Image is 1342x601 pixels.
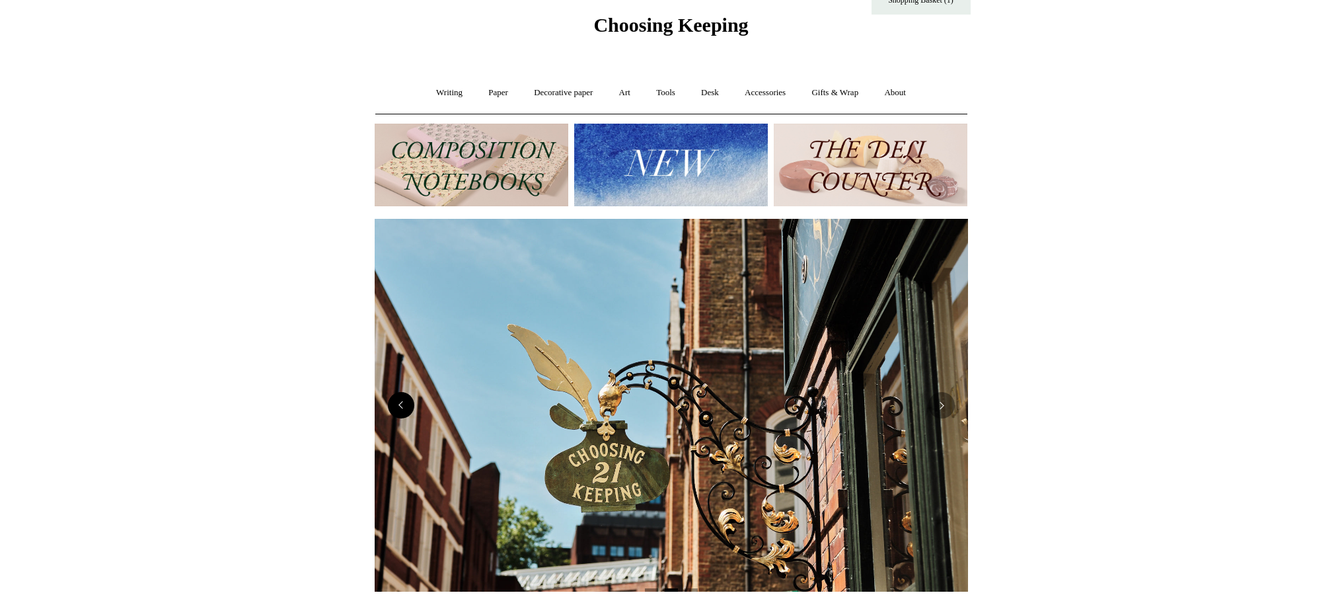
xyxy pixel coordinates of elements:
[375,124,568,206] img: 202302 Composition ledgers.jpg__PID:69722ee6-fa44-49dd-a067-31375e5d54ec
[645,588,658,592] button: Page 1
[774,124,967,206] img: The Deli Counter
[872,75,918,110] a: About
[665,588,678,592] button: Page 2
[593,24,748,34] a: Choosing Keeping
[685,588,698,592] button: Page 3
[388,392,414,419] button: Previous
[644,75,687,110] a: Tools
[733,75,798,110] a: Accessories
[800,75,870,110] a: Gifts & Wrap
[607,75,642,110] a: Art
[689,75,731,110] a: Desk
[593,14,748,36] span: Choosing Keeping
[375,219,968,592] img: Copyright Choosing Keeping 20190711 LS Homepage 7.jpg__PID:4c49fdcc-9d5f-40e8-9753-f5038b35abb7
[522,75,605,110] a: Decorative paper
[928,392,955,419] button: Next
[574,124,768,206] img: New.jpg__PID:f73bdf93-380a-4a35-bcfe-7823039498e1
[476,75,520,110] a: Paper
[424,75,474,110] a: Writing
